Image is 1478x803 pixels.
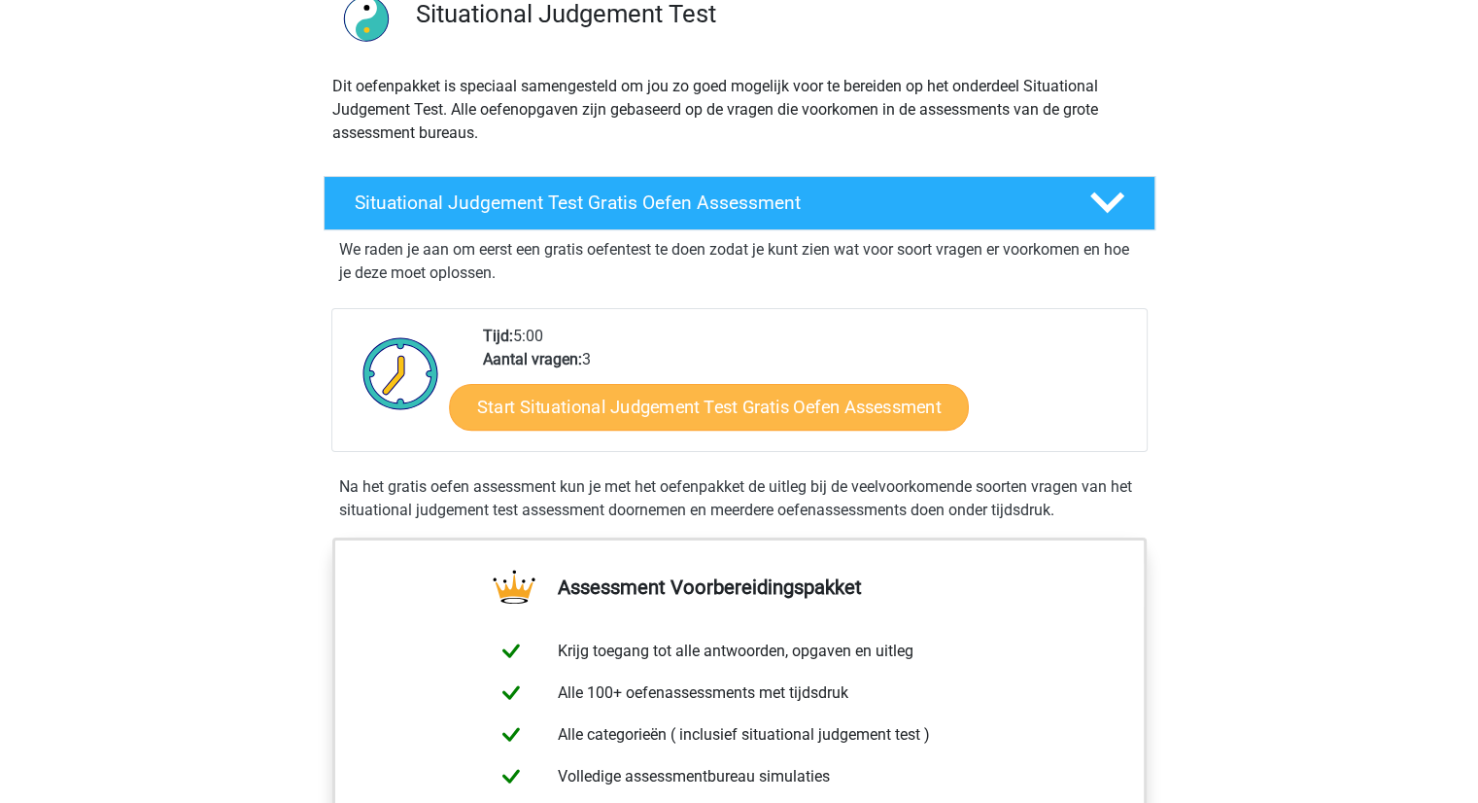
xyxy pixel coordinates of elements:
[316,176,1163,230] a: Situational Judgement Test Gratis Oefen Assessment
[449,384,969,431] a: Start Situational Judgement Test Gratis Oefen Assessment
[468,325,1146,451] div: 5:00 3
[332,75,1147,145] p: Dit oefenpakket is speciaal samengesteld om jou zo goed mogelijk voor te bereiden op het onderdee...
[339,238,1140,285] p: We raden je aan om eerst een gratis oefentest te doen zodat je kunt zien wat voor soort vragen er...
[355,192,1058,214] h4: Situational Judgement Test Gratis Oefen Assessment
[483,350,582,368] b: Aantal vragen:
[483,327,513,345] b: Tijd:
[331,475,1148,522] div: Na het gratis oefen assessment kun je met het oefenpakket de uitleg bij de veelvoorkomende soorte...
[352,325,450,422] img: Klok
